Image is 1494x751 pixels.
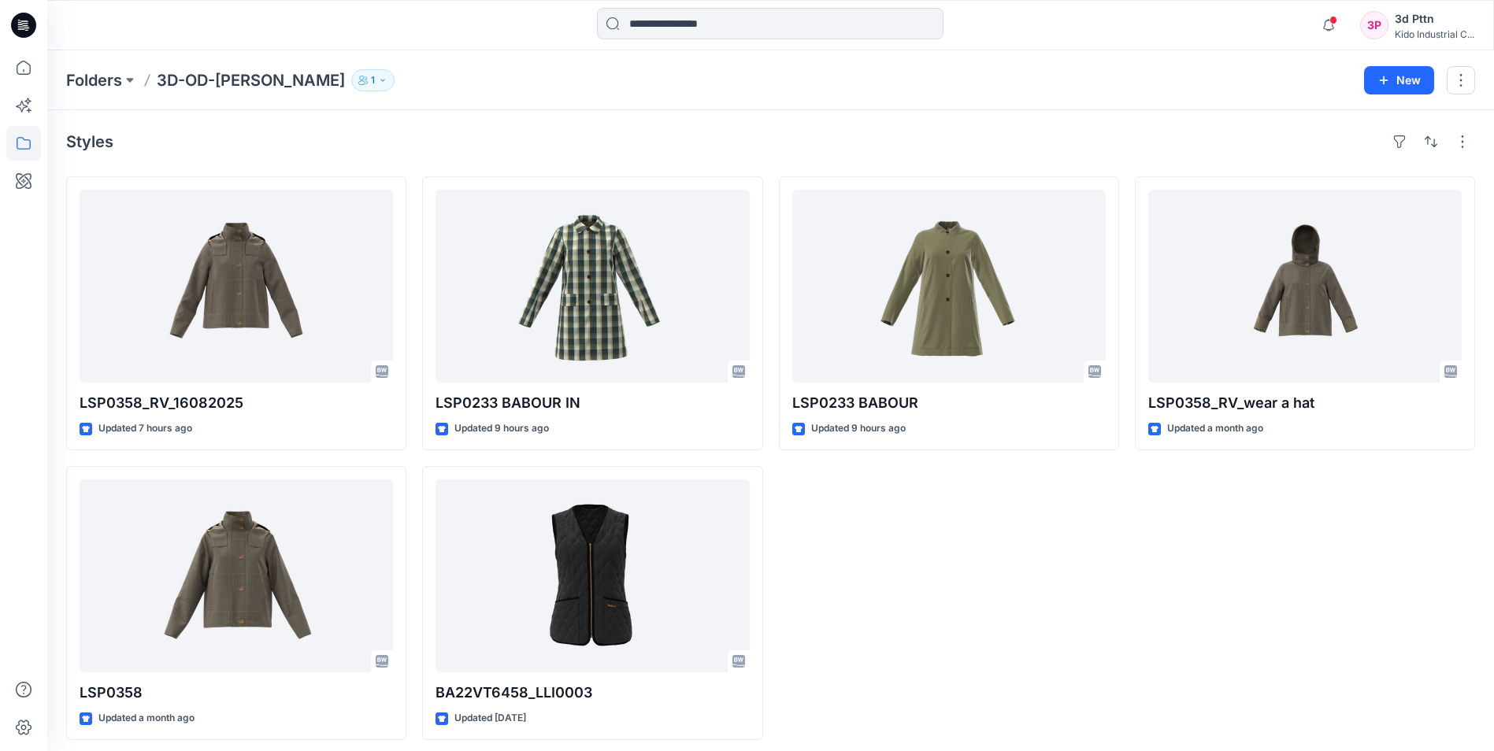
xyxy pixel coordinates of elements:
p: BA22VT6458_LLI0003 [436,682,749,704]
a: LSP0358_RV_wear a hat [1148,190,1462,383]
p: Updated 9 hours ago [454,420,549,437]
h4: Styles [66,132,113,151]
a: LSP0358 [80,479,393,672]
div: 3d Pttn [1395,9,1474,28]
a: LSP0233 BABOUR [792,190,1106,383]
a: LSP0233 BABOUR IN [436,190,749,383]
div: 3P [1360,11,1388,39]
p: Updated 7 hours ago [98,420,192,437]
p: LSP0358_RV_wear a hat [1148,392,1462,414]
a: Folders [66,69,122,91]
p: Updated a month ago [98,710,195,727]
button: New [1364,66,1434,94]
p: LSP0233 BABOUR IN [436,392,749,414]
p: 1 [371,72,375,89]
p: LSP0358 [80,682,393,704]
button: 1 [351,69,395,91]
a: LSP0358_RV_16082025 [80,190,393,383]
p: Updated a month ago [1167,420,1263,437]
a: BA22VT6458_LLI0003 [436,479,749,672]
p: LSP0233 BABOUR [792,392,1106,414]
p: LSP0358_RV_16082025 [80,392,393,414]
p: Updated [DATE] [454,710,526,727]
p: Updated 9 hours ago [811,420,906,437]
p: 3D-OD-[PERSON_NAME] [157,69,345,91]
div: Kido Industrial C... [1395,28,1474,40]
